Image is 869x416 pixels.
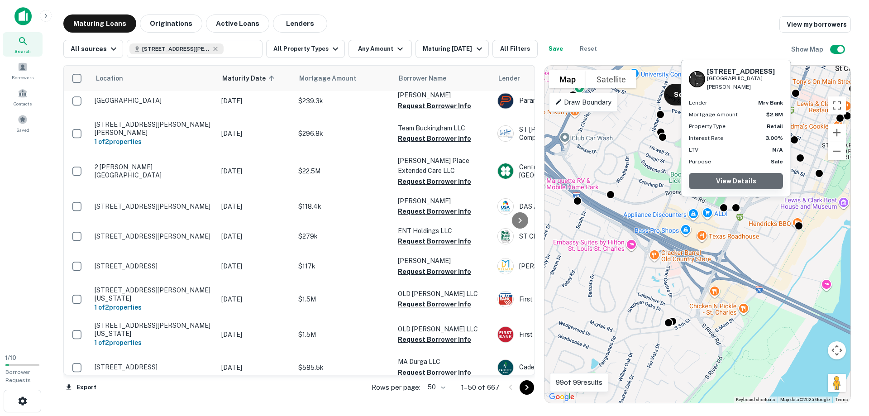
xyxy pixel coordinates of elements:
img: picture [498,258,513,274]
div: ST Charles County Economic DEV [497,228,633,244]
p: $296.8k [298,129,389,139]
p: OLD [PERSON_NAME] LLC [398,324,488,334]
div: [PERSON_NAME] Financial CO [497,258,633,274]
a: Contacts [3,85,43,109]
button: Request Borrower Info [398,299,471,310]
p: Lender [689,99,707,107]
th: Mortgage Amount [294,66,393,91]
p: LTV [689,146,698,154]
h6: [STREET_ADDRESS] [707,67,783,76]
div: Saved [3,111,43,135]
h6: 1 of 2 properties [95,338,212,348]
button: Go to next page [520,380,534,395]
div: ST [PERSON_NAME] Bank And Trust Compan [497,125,633,142]
button: Zoom in [828,124,846,142]
button: Keyboard shortcuts [736,397,775,403]
div: 0 0 [544,66,850,403]
img: picture [498,327,513,342]
a: Terms (opens in new tab) [835,397,848,402]
button: Zoom out [828,142,846,160]
div: 50 [424,381,447,394]
p: Purpose [689,158,711,166]
div: First Bank [497,291,633,307]
span: Mortgage Amount [299,73,368,84]
button: Request Borrower Info [398,100,471,111]
strong: N/A [772,147,783,153]
h6: 1 of 2 properties [95,137,212,147]
img: picture [498,199,513,214]
button: All Property Types [266,40,345,58]
span: Location [95,73,123,84]
button: Request Borrower Info [398,367,471,378]
p: $22.5M [298,166,389,176]
p: [STREET_ADDRESS] [95,262,212,270]
div: Cadence Bank [497,359,633,376]
p: $239.3k [298,96,389,106]
p: [PERSON_NAME] [398,196,488,206]
button: Export [63,381,99,394]
p: [GEOGRAPHIC_DATA][PERSON_NAME] [707,74,783,91]
p: [STREET_ADDRESS][PERSON_NAME][US_STATE] [95,321,212,338]
button: Any Amount [349,40,412,58]
img: Google [547,391,577,403]
button: Search This Area [664,84,742,105]
th: Location [90,66,217,91]
button: Show satellite imagery [586,70,636,88]
p: $1.5M [298,330,389,339]
div: Central Bank Of [GEOGRAPHIC_DATA] [497,163,633,179]
button: Save your search to get updates of matches that match your search criteria. [541,40,570,58]
p: [PERSON_NAME] [398,256,488,266]
button: All Filters [492,40,538,58]
button: Request Borrower Info [398,133,471,144]
p: Team Buckingham LLC [398,123,488,133]
button: Map camera controls [828,341,846,359]
p: 99 of 99 results [556,377,602,388]
span: Borrowers [12,74,33,81]
p: OLD [PERSON_NAME] LLC [398,289,488,299]
button: All sources [63,40,123,58]
p: [DATE] [221,166,289,176]
button: Request Borrower Info [398,334,471,345]
img: picture [498,93,513,109]
p: [DATE] [221,129,289,139]
p: [STREET_ADDRESS][PERSON_NAME] [95,232,212,240]
span: Map data ©2025 Google [780,397,830,402]
p: $585.5k [298,363,389,373]
iframe: Chat Widget [824,344,869,387]
strong: Sale [771,158,783,165]
p: Rows per page: [372,382,420,393]
p: $117k [298,261,389,271]
img: capitalize-icon.png [14,7,32,25]
p: [PERSON_NAME] Place Extended Care LLC [398,156,488,176]
p: ENT Holdings LLC [398,226,488,236]
button: Toggle fullscreen view [828,96,846,115]
button: Request Borrower Info [398,176,471,187]
p: [PERSON_NAME] [398,90,488,100]
span: [STREET_ADDRESS][PERSON_NAME] [142,45,210,53]
th: Lender [493,66,638,91]
p: 1–50 of 667 [461,382,500,393]
button: Originations [140,14,202,33]
p: [DATE] [221,294,289,304]
span: Contacts [14,100,32,107]
p: $279k [298,231,389,241]
img: picture [498,360,513,375]
p: [DATE] [221,96,289,106]
p: [STREET_ADDRESS][PERSON_NAME][US_STATE] [95,286,212,302]
strong: Retail [767,123,783,129]
div: Search [3,32,43,57]
span: Saved [16,126,29,134]
p: [DATE] [221,231,289,241]
img: picture [498,163,513,179]
th: Borrower Name [393,66,493,91]
p: [STREET_ADDRESS][PERSON_NAME] [95,202,212,210]
button: Maturing Loans [63,14,136,33]
button: Maturing [DATE] [415,40,488,58]
a: Borrowers [3,58,43,83]
div: Maturing [DATE] [423,43,484,54]
span: Search [14,48,31,55]
p: [DATE] [221,201,289,211]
